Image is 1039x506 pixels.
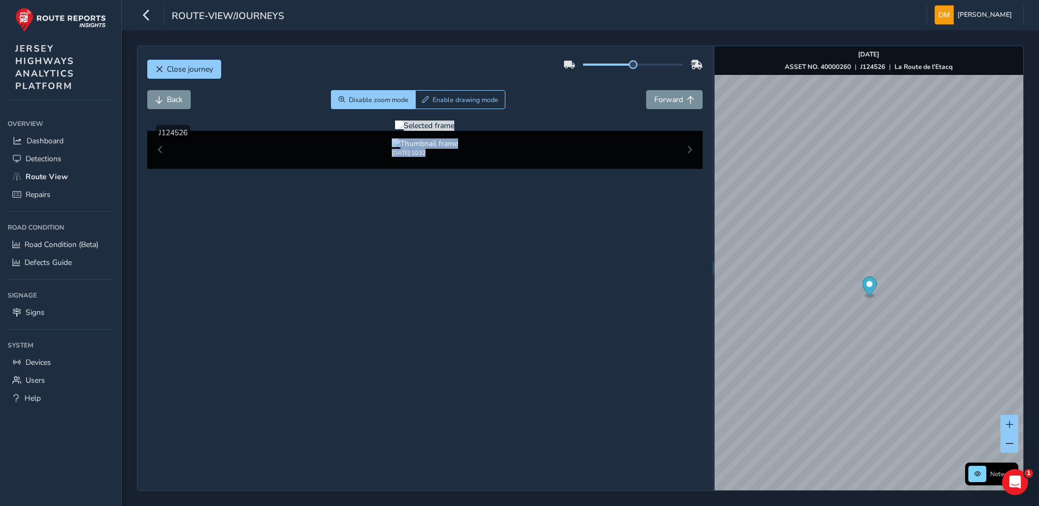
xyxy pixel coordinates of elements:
[167,94,183,105] span: Back
[1024,469,1033,478] span: 1
[785,62,953,71] div: | |
[15,42,74,92] span: JERSEY HIGHWAYS ANALYTICS PLATFORM
[415,90,506,109] button: Draw
[8,389,114,407] a: Help
[167,64,213,74] span: Close journey
[159,128,187,138] span: J124526
[990,470,1015,478] span: Network
[433,96,498,104] span: Enable drawing mode
[26,307,45,318] span: Signs
[935,5,954,24] img: diamond-layout
[26,357,51,368] span: Devices
[8,303,114,321] a: Signs
[8,150,114,168] a: Detections
[172,9,284,24] span: route-view/journeys
[935,5,1016,24] button: [PERSON_NAME]
[1002,469,1028,495] iframe: Intercom live chat
[646,90,703,109] button: Forward
[26,375,45,385] span: Users
[24,393,41,403] span: Help
[654,94,683,105] span: Forward
[8,236,114,254] a: Road Condition (Beta)
[858,50,879,59] strong: [DATE]
[24,239,98,250] span: Road Condition (Beta)
[15,8,106,32] img: rr logo
[8,132,114,150] a: Dashboard
[860,62,885,71] strong: J124526
[8,254,114,271] a: Defects Guide
[862,277,877,299] div: Map marker
[331,90,415,109] button: Zoom
[27,136,64,146] span: Dashboard
[894,62,953,71] strong: La Route de l'Etacq
[8,353,114,371] a: Devices
[392,138,458,149] img: Thumbnail frame
[26,189,51,200] span: Repairs
[392,149,458,157] div: [DATE] 10:32
[8,337,114,353] div: System
[26,172,68,182] span: Route View
[147,90,191,109] button: Back
[8,116,114,132] div: Overview
[147,60,221,79] button: Close journey
[8,287,114,303] div: Signage
[8,186,114,204] a: Repairs
[26,154,61,164] span: Detections
[8,371,114,389] a: Users
[8,219,114,236] div: Road Condition
[957,5,1012,24] span: [PERSON_NAME]
[24,257,72,268] span: Defects Guide
[785,62,851,71] strong: ASSET NO. 40000260
[349,96,409,104] span: Disable zoom mode
[8,168,114,186] a: Route View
